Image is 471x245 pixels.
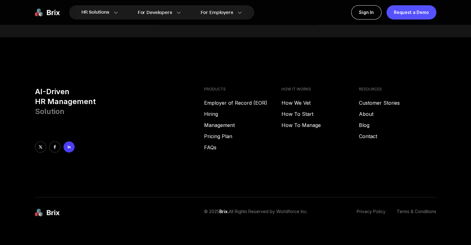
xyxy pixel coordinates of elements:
a: How We Vet [281,99,359,107]
a: Hiring [204,110,281,118]
img: brix [35,208,60,217]
a: FAQs [204,144,281,151]
a: How To Manage [281,121,359,129]
h4: HOW IT WORKS [281,87,359,92]
span: For Developers [138,9,172,16]
a: Blog [359,121,436,129]
a: About [359,110,436,118]
a: Terms & Conditions [397,208,436,217]
span: Solution [35,107,64,116]
h4: RESOURCES [359,87,436,92]
a: Privacy Policy [357,208,386,217]
a: Employer of Record (EOR) [204,99,281,107]
a: Customer Stories [359,99,436,107]
span: Brix. [219,209,229,214]
a: Sign In [351,5,382,20]
a: Pricing Plan [204,133,281,140]
a: Request a Demo [386,5,436,20]
h4: PRODUCTS [204,87,281,92]
h3: AI-Driven HR Management [35,87,199,116]
p: © 2025 All Rights Reserved by Worldforce Inc. [204,208,307,217]
a: Contact [359,133,436,140]
a: Management [204,121,281,129]
span: HR Solutions [81,7,109,17]
a: How To Start [281,110,359,118]
span: For Employers [201,9,233,16]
